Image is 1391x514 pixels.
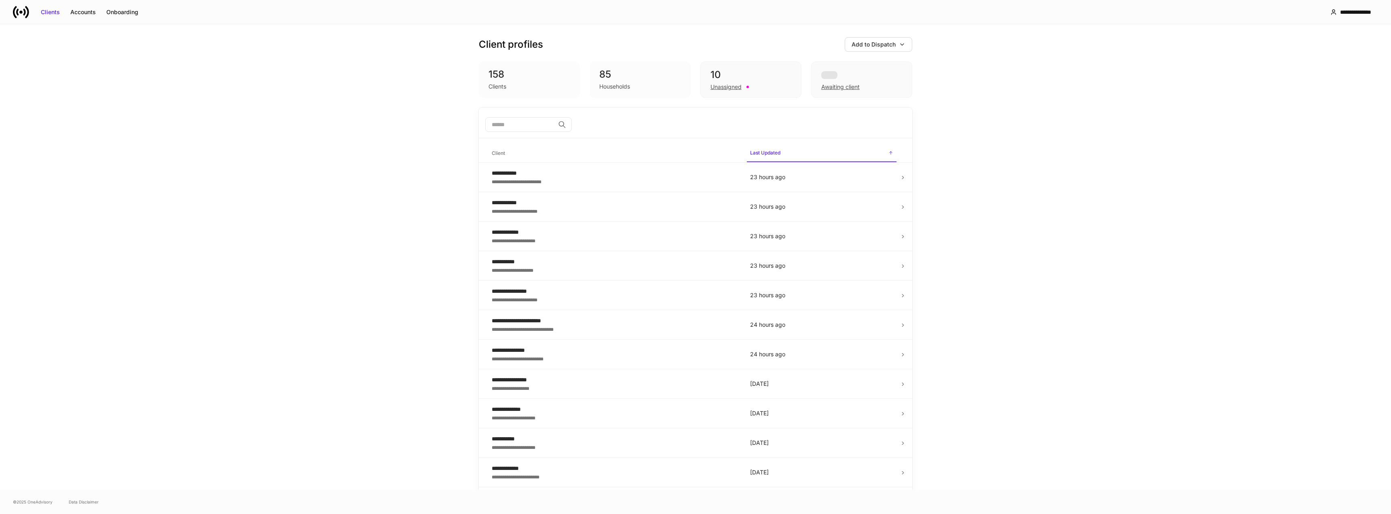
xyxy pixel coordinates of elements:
button: Add to Dispatch [845,37,912,52]
a: Data Disclaimer [69,499,99,505]
h3: Client profiles [479,38,543,51]
div: Onboarding [106,8,138,16]
div: Households [599,82,630,91]
p: [DATE] [750,468,893,476]
span: Last Updated [747,145,896,162]
div: Add to Dispatch [852,40,896,49]
div: Unassigned [710,83,742,91]
p: 23 hours ago [750,232,893,240]
button: Clients [36,6,65,19]
div: Awaiting client [821,83,860,91]
p: [DATE] [750,409,893,417]
div: Accounts [70,8,96,16]
button: Accounts [65,6,101,19]
span: Client [488,145,740,162]
p: 23 hours ago [750,291,893,299]
p: 23 hours ago [750,173,893,181]
div: 10Unassigned [700,61,801,98]
p: 23 hours ago [750,262,893,270]
p: 24 hours ago [750,321,893,329]
div: Clients [488,82,506,91]
button: Onboarding [101,6,144,19]
span: © 2025 OneAdvisory [13,499,53,505]
h6: Last Updated [750,149,780,157]
p: [DATE] [750,439,893,447]
p: [DATE] [750,380,893,388]
div: 158 [488,68,570,81]
h6: Client [492,149,505,157]
div: Clients [41,8,60,16]
div: 85 [599,68,681,81]
div: 10 [710,68,791,81]
div: Awaiting client [811,61,912,98]
p: 23 hours ago [750,203,893,211]
p: 24 hours ago [750,350,893,358]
